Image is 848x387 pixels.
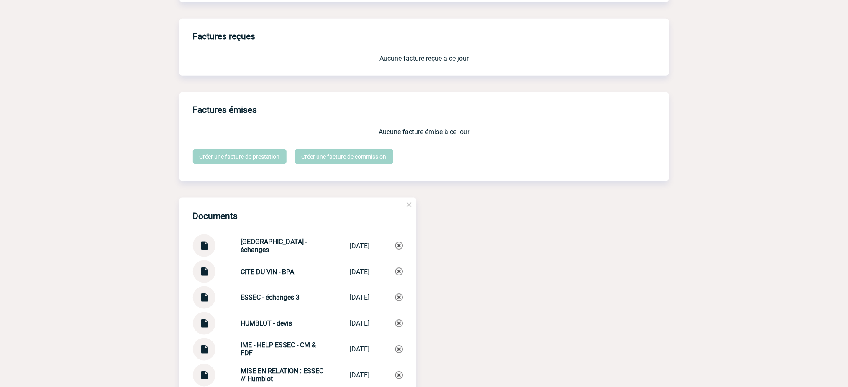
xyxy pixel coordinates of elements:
a: Créer une facture de commission [295,149,393,164]
h4: Documents [193,211,238,221]
img: Supprimer [395,242,403,250]
strong: MISE EN RELATION : ESSEC // Humblot [241,367,324,383]
div: [DATE] [350,268,370,276]
div: [DATE] [350,346,370,354]
strong: [GEOGRAPHIC_DATA] - échanges [241,238,307,254]
img: Supprimer [395,346,403,353]
div: [DATE] [350,242,370,250]
img: Supprimer [395,268,403,275]
h3: Factures reçues [193,25,669,48]
div: [DATE] [350,294,370,302]
img: Supprimer [395,320,403,327]
strong: CITE DU VIN - BPA [241,268,295,276]
img: close.png [405,201,413,209]
a: Créer une facture de prestation [193,149,287,164]
strong: IME - HELP ESSEC - CM & FDF [241,341,316,357]
img: Supprimer [395,294,403,301]
p: Aucune facture reçue à ce jour [193,54,656,62]
div: [DATE] [350,372,370,379]
p: Aucune facture émise à ce jour [193,128,656,136]
img: Supprimer [395,372,403,379]
strong: HUMBLOT - devis [241,320,292,328]
div: [DATE] [350,320,370,328]
h3: Factures émises [193,99,669,121]
strong: ESSEC - échanges 3 [241,294,300,302]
